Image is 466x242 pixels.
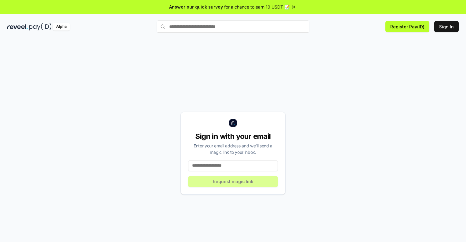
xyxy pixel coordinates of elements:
button: Register Pay(ID) [385,21,429,32]
div: Alpha [53,23,70,31]
button: Sign In [434,21,459,32]
span: Answer our quick survey [169,4,223,10]
img: logo_small [229,119,237,127]
img: reveel_dark [7,23,28,31]
span: for a chance to earn 10 USDT 📝 [224,4,289,10]
div: Enter your email address and we’ll send a magic link to your inbox. [188,143,278,155]
div: Sign in with your email [188,132,278,141]
img: pay_id [29,23,52,31]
